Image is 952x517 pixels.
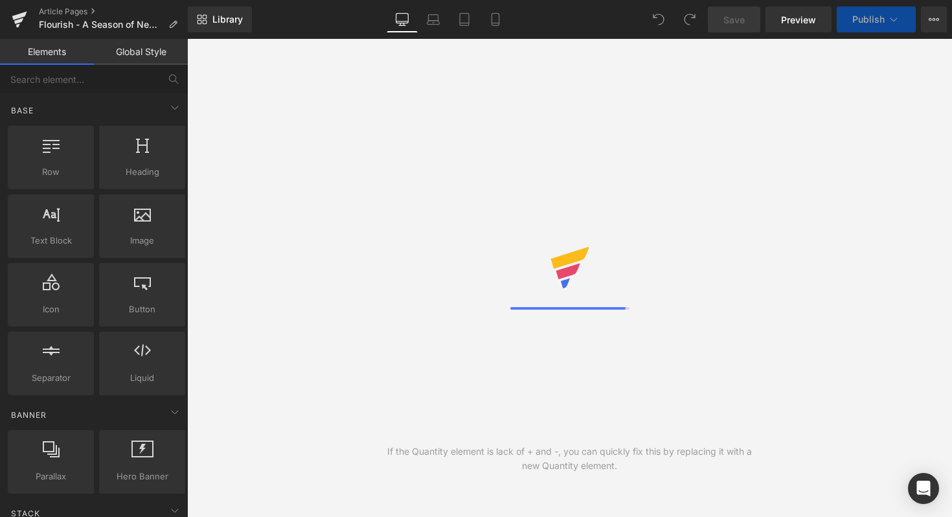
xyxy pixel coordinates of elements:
span: Icon [12,303,90,316]
span: Base [10,104,35,117]
a: Laptop [418,6,449,32]
span: Text Block [12,234,90,247]
span: Separator [12,371,90,385]
span: Flourish - A Season of New Beginnings [39,19,163,30]
span: Hero Banner [103,470,181,483]
button: Redo [677,6,703,32]
span: Preview [781,13,816,27]
span: Publish [852,14,885,25]
span: Banner [10,409,48,421]
a: Preview [765,6,832,32]
span: Save [723,13,745,27]
div: If the Quantity element is lack of + and -, you can quickly fix this by replacing it with a new Q... [378,444,761,473]
a: Global Style [94,39,188,65]
div: Open Intercom Messenger [908,473,939,504]
button: More [921,6,947,32]
span: Library [212,14,243,25]
a: Tablet [449,6,480,32]
a: Article Pages [39,6,188,17]
span: Heading [103,165,181,179]
button: Undo [646,6,672,32]
button: Publish [837,6,916,32]
span: Button [103,303,181,316]
span: Image [103,234,181,247]
span: Liquid [103,371,181,385]
span: Parallax [12,470,90,483]
a: New Library [188,6,252,32]
span: Row [12,165,90,179]
a: Desktop [387,6,418,32]
a: Mobile [480,6,511,32]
